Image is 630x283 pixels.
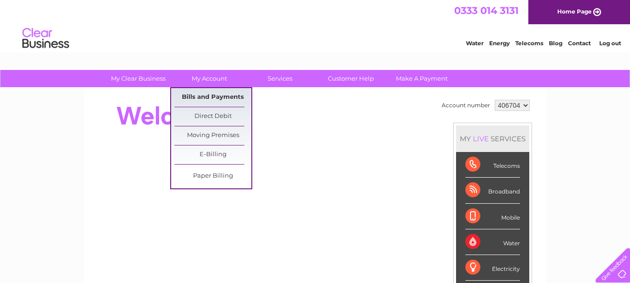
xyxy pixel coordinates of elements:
[466,40,484,47] a: Water
[515,40,543,47] a: Telecoms
[471,134,491,143] div: LIVE
[383,70,460,87] a: Make A Payment
[174,107,251,126] a: Direct Debit
[456,125,529,152] div: MY SERVICES
[174,145,251,164] a: E-Billing
[599,40,621,47] a: Log out
[174,167,251,186] a: Paper Billing
[568,40,591,47] a: Contact
[465,204,520,229] div: Mobile
[242,70,318,87] a: Services
[439,97,492,113] td: Account number
[465,152,520,178] div: Telecoms
[465,178,520,203] div: Broadband
[549,40,562,47] a: Blog
[22,24,69,53] img: logo.png
[100,70,177,87] a: My Clear Business
[465,255,520,281] div: Electricity
[312,70,389,87] a: Customer Help
[95,5,536,45] div: Clear Business is a trading name of Verastar Limited (registered in [GEOGRAPHIC_DATA] No. 3667643...
[454,5,519,16] a: 0333 014 3131
[171,70,248,87] a: My Account
[174,88,251,107] a: Bills and Payments
[489,40,510,47] a: Energy
[465,229,520,255] div: Water
[174,126,251,145] a: Moving Premises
